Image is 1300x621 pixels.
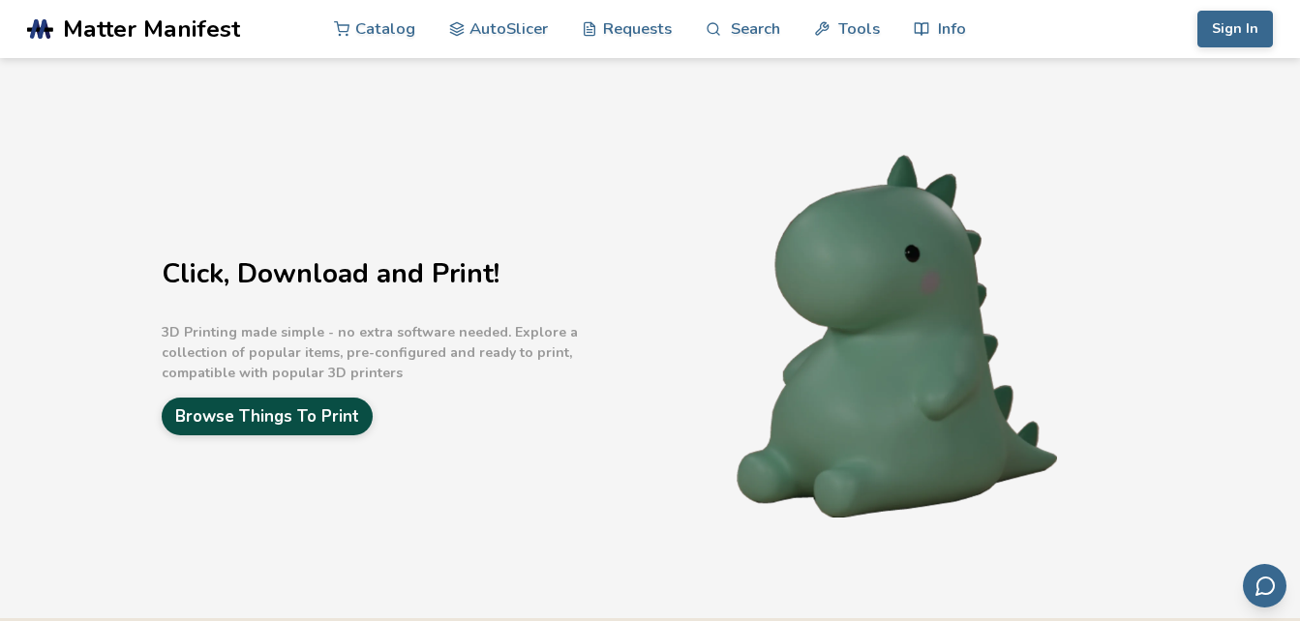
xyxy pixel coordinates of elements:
[1197,11,1273,47] button: Sign In
[63,15,240,43] span: Matter Manifest
[1243,564,1286,607] button: Send feedback via email
[162,259,646,289] h1: Click, Download and Print!
[162,322,646,383] p: 3D Printing made simple - no extra software needed. Explore a collection of popular items, pre-co...
[162,398,373,435] a: Browse Things To Print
